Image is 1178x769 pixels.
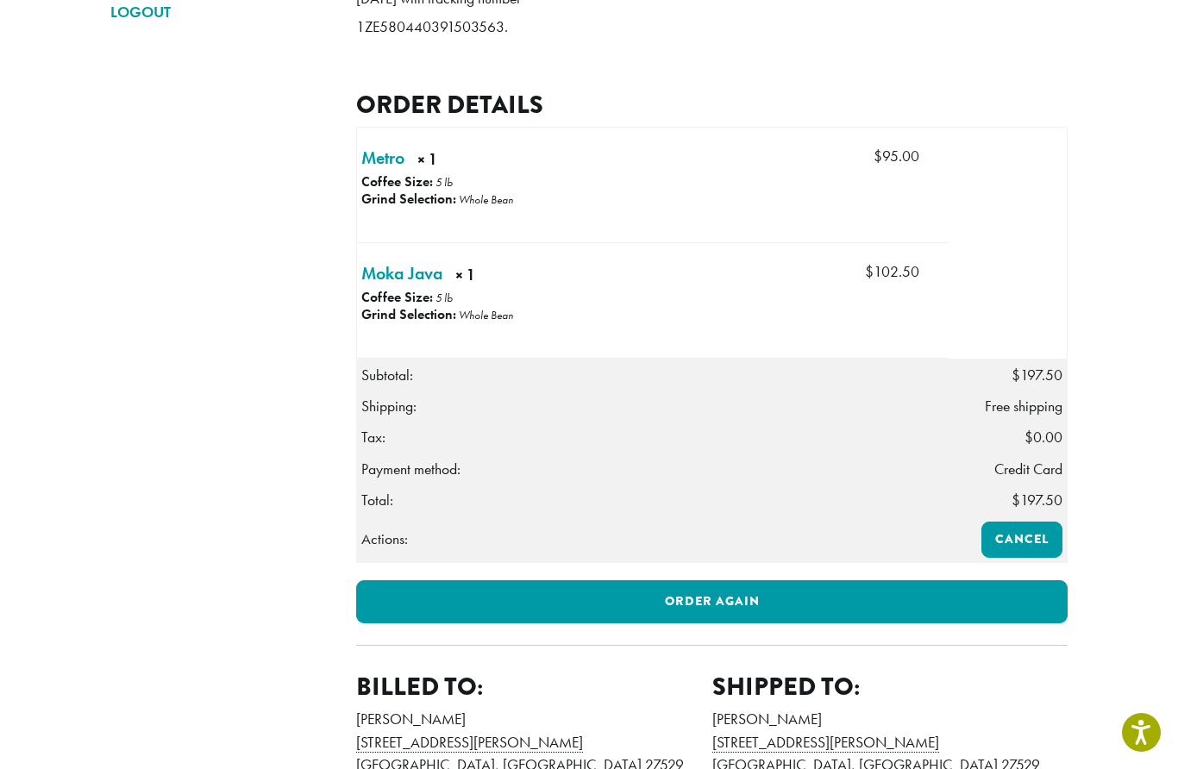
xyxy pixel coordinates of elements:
[455,264,535,291] strong: × 1
[1012,366,1062,384] span: 197.50
[865,262,919,281] bdi: 102.50
[361,190,456,208] strong: Grind Selection:
[1024,428,1062,447] span: 0.00
[361,145,404,171] a: Metro
[874,147,919,166] bdi: 95.00
[357,359,950,391] th: Subtotal:
[712,672,1068,702] h2: Shipped to:
[459,192,513,207] p: Whole Bean
[361,172,433,191] strong: Coffee Size:
[361,288,433,306] strong: Coffee Size:
[356,90,1068,120] h2: Order details
[1012,491,1062,510] span: 197.50
[1012,366,1020,384] span: $
[435,175,453,190] p: 5 lb
[357,422,950,453] th: Tax:
[435,291,453,305] p: 5 lb
[357,516,950,562] th: Actions:
[949,453,1067,485] td: Credit Card
[356,580,1068,623] a: Order again
[981,522,1062,558] a: Cancel order 359177
[357,391,950,422] th: Shipping:
[361,305,456,323] strong: Grind Selection:
[459,308,513,322] p: Whole Bean
[356,672,712,702] h2: Billed to:
[865,262,874,281] span: $
[361,260,442,286] a: Moka Java
[417,148,486,175] strong: × 1
[1012,491,1020,510] span: $
[874,147,882,166] span: $
[357,485,950,516] th: Total:
[357,453,950,485] th: Payment method:
[1024,428,1033,447] span: $
[949,391,1067,422] td: Free shipping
